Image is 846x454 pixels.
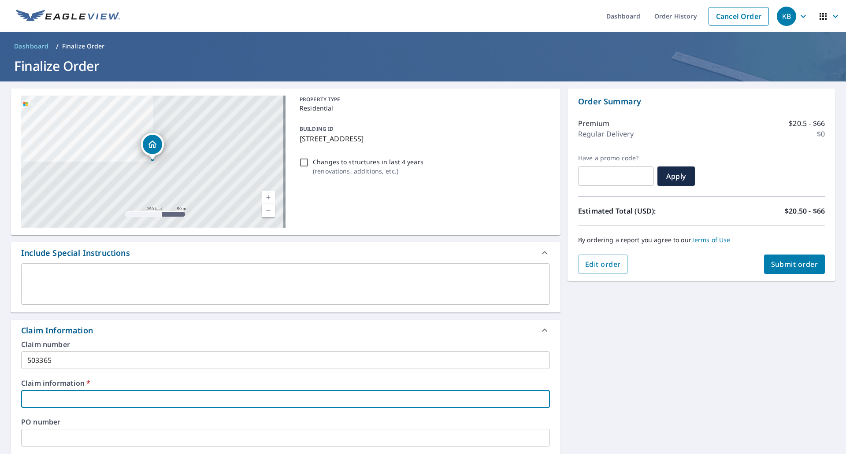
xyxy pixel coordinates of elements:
p: Changes to structures in last 4 years [313,157,423,166]
span: Dashboard [14,42,49,51]
button: Apply [657,166,695,186]
a: Dashboard [11,39,52,53]
a: Terms of Use [691,236,731,244]
span: Edit order [585,259,621,269]
p: $20.50 - $66 [785,206,825,216]
button: Submit order [764,255,825,274]
div: Include Special Instructions [11,242,560,263]
p: Regular Delivery [578,129,634,139]
img: EV Logo [16,10,120,23]
h1: Finalize Order [11,57,835,75]
p: [STREET_ADDRESS] [300,133,546,144]
p: BUILDING ID [300,125,334,133]
p: Finalize Order [62,42,105,51]
p: Residential [300,103,546,113]
div: Include Special Instructions [21,247,130,259]
label: PO number [21,418,550,425]
label: Claim number [21,341,550,348]
div: Claim Information [11,320,560,341]
a: Current Level 17, Zoom Out [262,204,275,217]
p: Order Summary [578,96,825,107]
button: Edit order [578,255,628,274]
label: Claim information [21,380,550,387]
div: Dropped pin, building 1, Residential property, 23 Victoria Dr Granite City, IL 62040 [141,133,164,160]
p: $20.5 - $66 [789,118,825,129]
div: KB [777,7,796,26]
a: Current Level 17, Zoom In [262,191,275,204]
label: Have a promo code? [578,154,654,162]
nav: breadcrumb [11,39,835,53]
p: By ordering a report you agree to our [578,236,825,244]
span: Apply [664,171,688,181]
div: Claim Information [21,325,93,336]
p: Premium [578,118,609,129]
li: / [56,41,59,52]
p: PROPERTY TYPE [300,96,546,103]
a: Cancel Order [709,7,769,26]
span: Submit order [771,259,818,269]
p: ( renovations, additions, etc. ) [313,166,423,176]
p: $0 [817,129,825,139]
p: Estimated Total (USD): [578,206,701,216]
